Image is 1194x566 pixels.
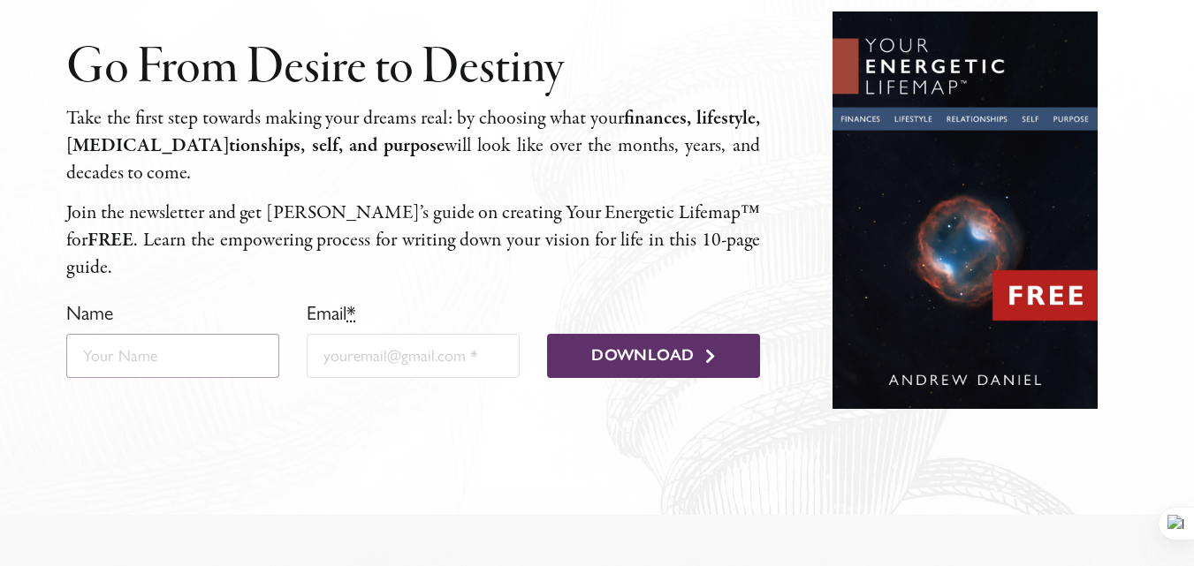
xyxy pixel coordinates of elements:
[66,301,113,325] label: Name
[66,105,759,159] b: finances, lifestyle, [MEDICAL_DATA]­tion­ships, self, and pur­pose
[187,160,192,186] i: .
[66,200,759,281] p: Join the newslet­ter and get [PERSON_NAME]’s guide on cre­at­ing Your Energetic Lifemap™ for . Le...
[307,301,356,325] label: Email
[346,301,356,325] abbr: required
[87,227,133,253] b: FREE
[66,334,279,378] input: Your Name
[66,105,759,186] p: Take the first step towards mak­ing your dreams real: by choos­ing what your will look like over ...
[833,11,1098,409] img: energetic-lifemap-6x9-andrew-daniel-free-ebook
[66,42,759,96] h2: Go From Desire to Destiny
[591,346,694,366] span: Download
[307,334,520,378] input: youremail@gmail.com *
[547,334,760,378] button: Download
